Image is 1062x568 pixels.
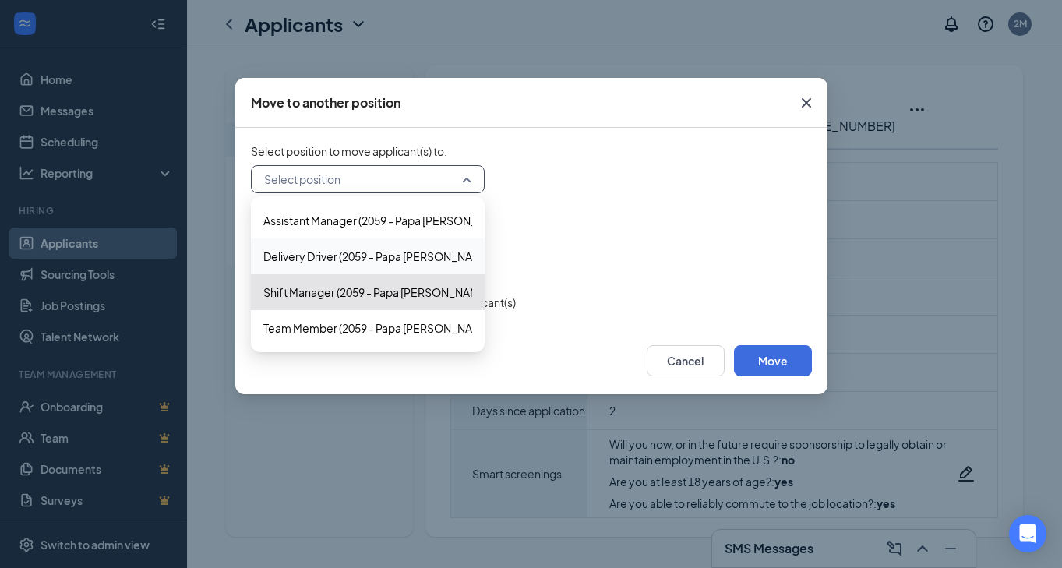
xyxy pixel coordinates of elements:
span: Shift Manager (2059 - Papa [PERSON_NAME]'s) [263,284,500,301]
div: Move to another position [251,94,400,111]
span: Select stage to move applicant(s) to : [251,218,812,234]
span: Select position to move applicant(s) to : [251,143,812,159]
div: Open Intercom Messenger [1009,515,1046,552]
span: Delivery Driver (2059 - Papa [PERSON_NAME]'s) [263,248,503,265]
button: Close [785,78,827,128]
span: Assistant Manager (2059 - Papa [PERSON_NAME]'s) [263,212,522,229]
svg: Cross [797,93,816,112]
button: Cancel [647,345,725,376]
span: Team Member (2059 - Papa [PERSON_NAME]'s) [263,319,503,337]
button: Move [734,345,812,376]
